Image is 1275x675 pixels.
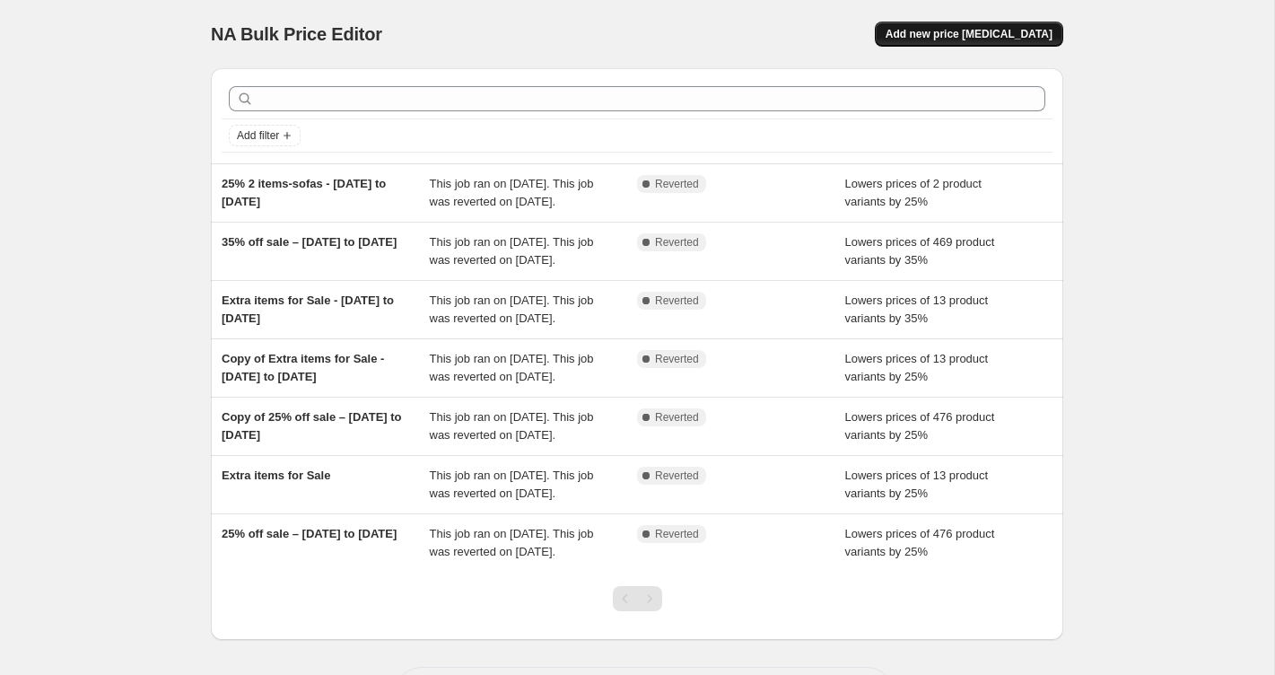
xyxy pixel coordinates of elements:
[222,177,386,208] span: 25% 2 items-sofas - [DATE] to [DATE]
[613,586,662,611] nav: Pagination
[655,352,699,366] span: Reverted
[845,294,989,325] span: Lowers prices of 13 product variants by 35%
[222,294,394,325] span: Extra items for Sale - [DATE] to [DATE]
[845,527,995,558] span: Lowers prices of 476 product variants by 25%
[211,24,382,44] span: NA Bulk Price Editor
[430,352,594,383] span: This job ran on [DATE]. This job was reverted on [DATE].
[222,469,330,482] span: Extra items for Sale
[655,235,699,250] span: Reverted
[222,410,402,442] span: Copy of 25% off sale – [DATE] to [DATE]
[845,352,989,383] span: Lowers prices of 13 product variants by 25%
[655,410,699,425] span: Reverted
[655,527,699,541] span: Reverted
[222,352,384,383] span: Copy of Extra items for Sale - [DATE] to [DATE]
[655,294,699,308] span: Reverted
[886,27,1052,41] span: Add new price [MEDICAL_DATA]
[845,235,995,267] span: Lowers prices of 469 product variants by 35%
[655,469,699,483] span: Reverted
[845,469,989,500] span: Lowers prices of 13 product variants by 25%
[430,177,594,208] span: This job ran on [DATE]. This job was reverted on [DATE].
[430,410,594,442] span: This job ran on [DATE]. This job was reverted on [DATE].
[655,177,699,191] span: Reverted
[430,527,594,558] span: This job ran on [DATE]. This job was reverted on [DATE].
[229,125,301,146] button: Add filter
[845,410,995,442] span: Lowers prices of 476 product variants by 25%
[430,294,594,325] span: This job ran on [DATE]. This job was reverted on [DATE].
[875,22,1063,47] button: Add new price [MEDICAL_DATA]
[237,128,279,143] span: Add filter
[430,235,594,267] span: This job ran on [DATE]. This job was reverted on [DATE].
[430,469,594,500] span: This job ran on [DATE]. This job was reverted on [DATE].
[222,235,397,249] span: 35% off sale – [DATE] to [DATE]
[222,527,397,540] span: 25% off sale – [DATE] to [DATE]
[845,177,982,208] span: Lowers prices of 2 product variants by 25%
